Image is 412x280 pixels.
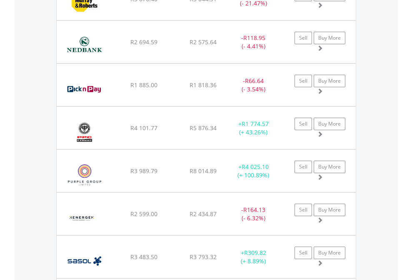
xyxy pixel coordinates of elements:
span: R4 025.10 [242,163,269,171]
a: Buy More [314,32,345,44]
img: EQU.ZA.PPE.png [61,160,109,190]
span: R1 885.00 [130,81,157,89]
div: + (+ 8.89%) [227,249,280,265]
div: + (+ 43.26%) [227,120,280,136]
a: Buy More [314,75,345,87]
span: R3 793.32 [190,253,217,261]
a: Buy More [314,161,345,173]
a: Sell [295,32,312,44]
span: R2 434.87 [190,210,217,218]
a: Sell [295,161,312,173]
span: R5 876.34 [190,124,217,132]
div: + (+ 100.89%) [227,163,280,179]
a: Buy More [314,118,345,130]
span: R1 774.57 [242,120,269,128]
div: - (- 4.41%) [227,34,280,50]
img: EQU.ZA.SOL.png [61,246,108,276]
span: R2 599.00 [130,210,157,218]
span: R3 483.50 [130,253,157,261]
img: EQU.ZA.PIK.png [61,74,108,104]
a: Sell [295,204,312,216]
span: R66.64 [245,77,264,85]
a: Sell [295,118,312,130]
span: R3 989.79 [130,167,157,175]
div: - (- 6.32%) [227,206,280,222]
a: Buy More [314,204,345,216]
span: R164.13 [243,206,265,214]
img: EQU.ZA.NED.png [61,31,108,61]
span: R4 101.77 [130,124,157,132]
span: R118.95 [243,34,265,42]
span: R8 014.89 [190,167,217,175]
a: Buy More [314,247,345,259]
span: R2 694.59 [130,38,157,46]
div: - (- 3.54%) [227,77,280,93]
a: Sell [295,75,312,87]
span: R2 575.64 [190,38,217,46]
a: Sell [295,247,312,259]
img: EQU.ZA.PPC.png [61,117,108,147]
span: R309.82 [244,249,266,257]
img: EQU.ZA.REN.png [61,203,103,233]
span: R1 818.36 [190,81,217,89]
